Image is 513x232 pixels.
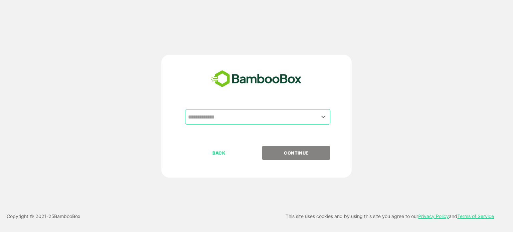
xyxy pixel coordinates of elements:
img: bamboobox [207,68,305,90]
button: BACK [185,146,253,160]
p: BACK [186,149,252,157]
p: CONTINUE [263,149,330,157]
p: This site uses cookies and by using this site you agree to our and [286,212,494,220]
button: CONTINUE [262,146,330,160]
button: Open [319,112,328,121]
a: Terms of Service [457,213,494,219]
p: Copyright © 2021- 25 BambooBox [7,212,80,220]
a: Privacy Policy [418,213,449,219]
